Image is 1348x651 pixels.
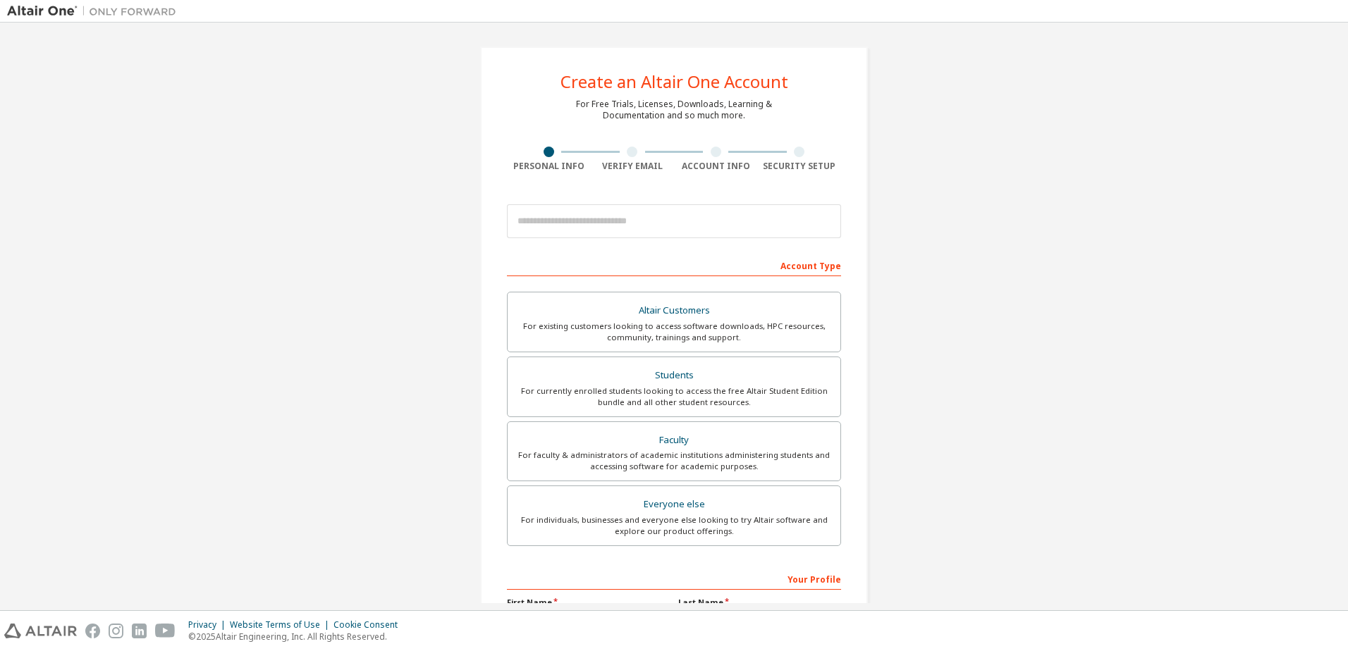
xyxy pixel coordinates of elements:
div: Personal Info [507,161,591,172]
div: For faculty & administrators of academic institutions administering students and accessing softwa... [516,449,832,472]
div: Cookie Consent [333,619,406,631]
div: Create an Altair One Account [560,73,788,90]
div: For Free Trials, Licenses, Downloads, Learning & Documentation and so much more. [576,99,772,121]
img: linkedin.svg [132,624,147,638]
div: Verify Email [591,161,675,172]
div: Account Type [507,254,841,276]
label: First Name [507,597,670,608]
p: © 2025 Altair Engineering, Inc. All Rights Reserved. [188,631,406,643]
img: instagram.svg [109,624,123,638]
img: altair_logo.svg [4,624,77,638]
img: Altair One [7,4,183,18]
div: Students [516,366,832,385]
label: Last Name [678,597,841,608]
div: Everyone else [516,495,832,514]
div: Account Info [674,161,758,172]
div: Privacy [188,619,230,631]
div: Altair Customers [516,301,832,321]
div: Your Profile [507,567,841,590]
div: Security Setup [758,161,842,172]
div: For individuals, businesses and everyone else looking to try Altair software and explore our prod... [516,514,832,537]
div: For currently enrolled students looking to access the free Altair Student Edition bundle and all ... [516,385,832,408]
div: Faculty [516,430,832,450]
img: youtube.svg [155,624,176,638]
img: facebook.svg [85,624,100,638]
div: For existing customers looking to access software downloads, HPC resources, community, trainings ... [516,321,832,343]
div: Website Terms of Use [230,619,333,631]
